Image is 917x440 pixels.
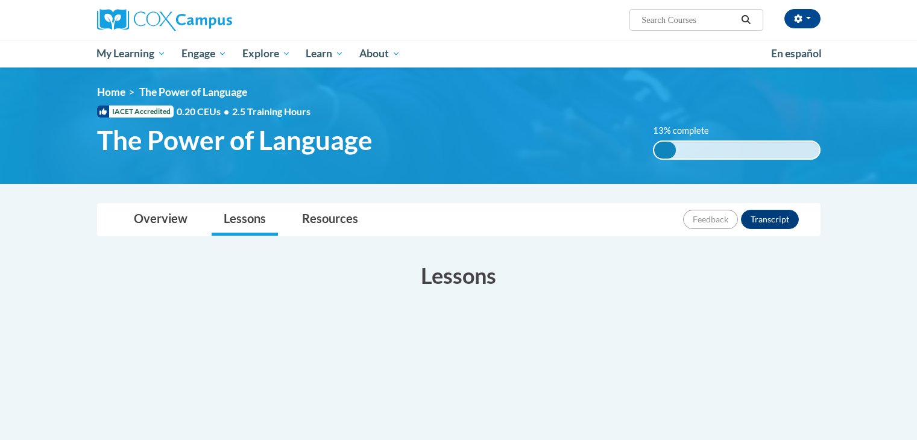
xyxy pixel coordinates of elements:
[771,47,822,60] span: En español
[97,124,373,156] span: The Power of Language
[763,41,830,66] a: En español
[306,46,344,61] span: Learn
[640,13,737,27] input: Search Courses
[298,40,351,68] a: Learn
[97,105,174,118] span: IACET Accredited
[351,40,408,68] a: About
[174,40,235,68] a: Engage
[177,105,232,118] span: 0.20 CEUs
[212,204,278,236] a: Lessons
[224,105,229,117] span: •
[89,40,174,68] a: My Learning
[737,13,755,27] button: Search
[97,9,326,31] a: Cox Campus
[97,260,821,291] h3: Lessons
[784,9,821,28] button: Account Settings
[181,46,227,61] span: Engage
[122,204,200,236] a: Overview
[683,210,738,229] button: Feedback
[242,46,291,61] span: Explore
[235,40,298,68] a: Explore
[97,9,232,31] img: Cox Campus
[290,204,370,236] a: Resources
[654,142,676,159] div: 13% complete
[653,124,722,137] label: 13% complete
[96,46,166,61] span: My Learning
[232,105,310,117] span: 2.5 Training Hours
[97,86,125,98] a: Home
[359,46,400,61] span: About
[79,40,839,68] div: Main menu
[741,210,799,229] button: Transcript
[139,86,247,98] span: The Power of Language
